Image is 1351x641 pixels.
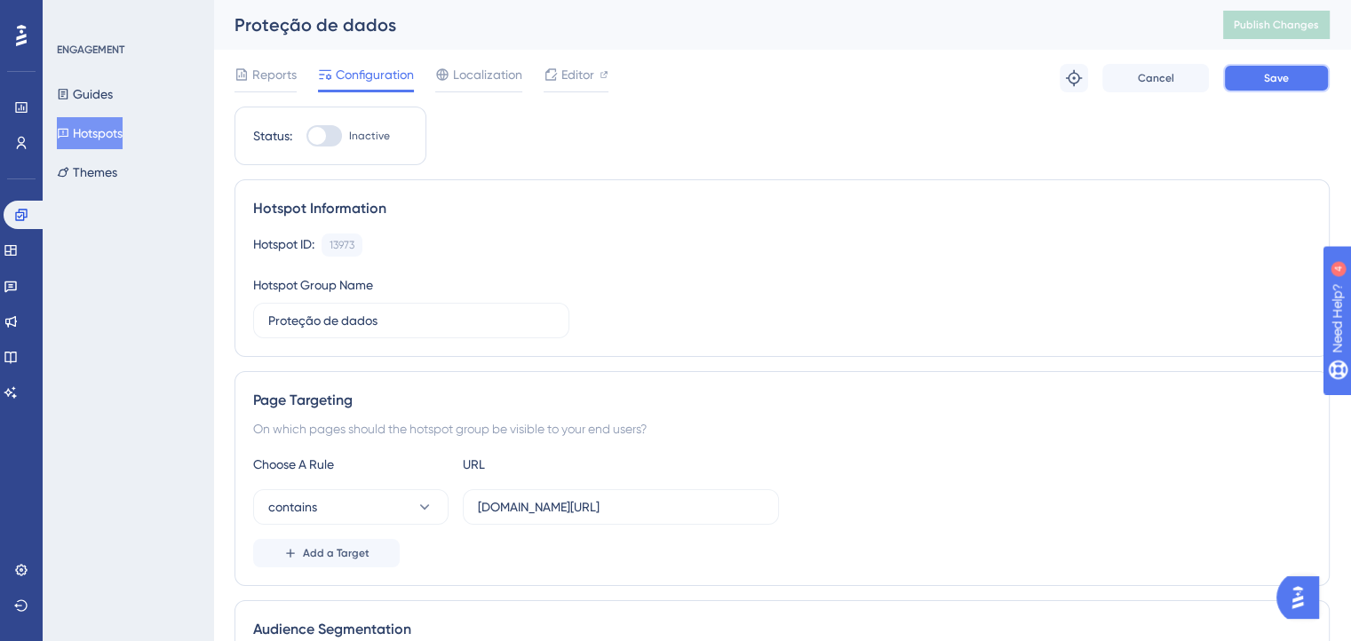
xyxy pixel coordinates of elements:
div: Page Targeting [253,390,1311,411]
div: ENGAGEMENT [57,43,124,57]
span: Configuration [336,64,414,85]
div: Status: [253,125,292,146]
span: Save [1264,71,1289,85]
span: Publish Changes [1234,18,1319,32]
div: Hotspot ID: [253,233,314,257]
div: Choose A Rule [253,454,449,475]
button: Guides [57,78,113,110]
span: Cancel [1138,71,1174,85]
span: Editor [561,64,594,85]
input: yourwebsite.com/path [478,497,764,517]
button: Themes [57,156,117,188]
span: Reports [252,64,297,85]
input: Type your Hotspot Group Name here [268,311,554,330]
div: 13973 [330,238,354,252]
div: URL [463,454,658,475]
iframe: UserGuiding AI Assistant Launcher [1276,571,1330,624]
div: Hotspot Group Name [253,274,373,296]
span: Add a Target [303,546,370,560]
button: Hotspots [57,117,123,149]
div: Proteção de dados [234,12,1179,37]
span: Inactive [349,129,390,143]
button: Publish Changes [1223,11,1330,39]
span: contains [268,496,317,518]
div: 4 [123,9,129,23]
div: On which pages should the hotspot group be visible to your end users? [253,418,1311,439]
button: Cancel [1102,64,1209,92]
div: Hotspot Information [253,198,1311,219]
div: Audience Segmentation [253,619,1311,640]
button: Add a Target [253,539,400,567]
button: Save [1223,64,1330,92]
button: contains [253,489,449,525]
span: Need Help? [42,4,111,26]
span: Localization [453,64,522,85]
